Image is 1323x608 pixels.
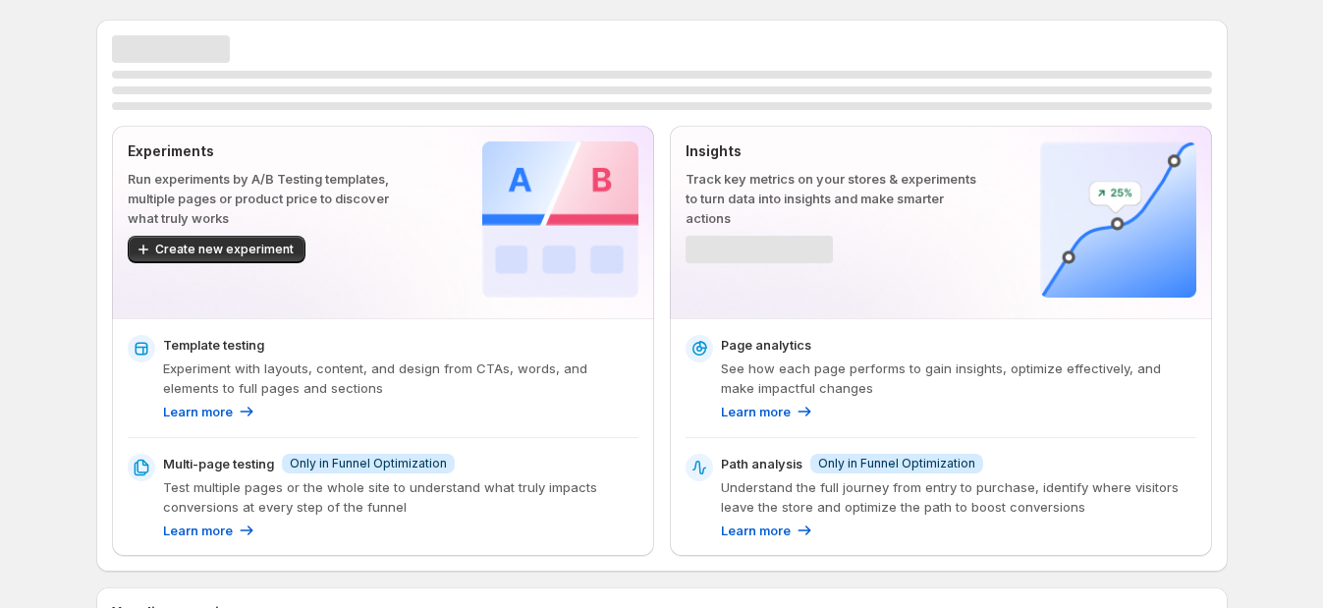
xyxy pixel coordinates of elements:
[721,359,1196,398] p: See how each page performs to gain insights, optimize effectively, and make impactful changes
[721,521,814,540] a: Learn more
[163,477,638,517] p: Test multiple pages or the whole site to understand what truly impacts conversions at every step ...
[721,402,814,421] a: Learn more
[155,242,294,257] span: Create new experiment
[721,335,811,355] p: Page analytics
[482,141,638,298] img: Experiments
[128,141,419,161] p: Experiments
[163,521,233,540] p: Learn more
[686,169,977,228] p: Track key metrics on your stores & experiments to turn data into insights and make smarter actions
[163,359,638,398] p: Experiment with layouts, content, and design from CTAs, words, and elements to full pages and sec...
[163,454,274,473] p: Multi-page testing
[163,335,264,355] p: Template testing
[128,236,305,263] button: Create new experiment
[721,477,1196,517] p: Understand the full journey from entry to purchase, identify where visitors leave the store and o...
[163,402,233,421] p: Learn more
[128,169,419,228] p: Run experiments by A/B Testing templates, multiple pages or product price to discover what truly ...
[290,456,447,471] span: Only in Funnel Optimization
[163,521,256,540] a: Learn more
[721,402,791,421] p: Learn more
[818,456,975,471] span: Only in Funnel Optimization
[163,402,256,421] a: Learn more
[721,521,791,540] p: Learn more
[686,141,977,161] p: Insights
[1040,141,1196,298] img: Insights
[721,454,802,473] p: Path analysis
